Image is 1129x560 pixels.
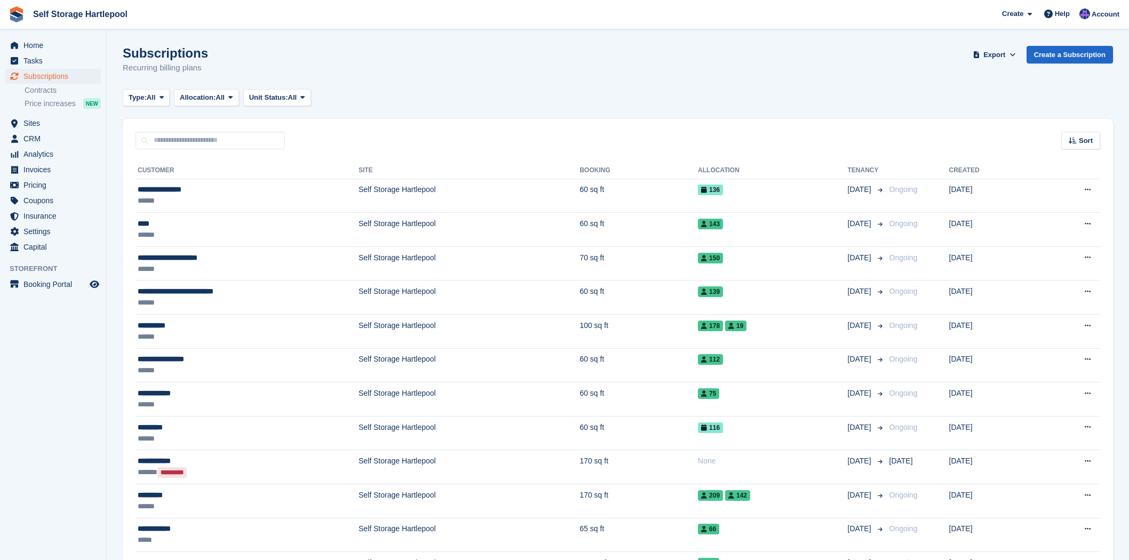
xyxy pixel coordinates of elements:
[698,422,723,433] span: 116
[579,162,698,179] th: Booking
[5,193,101,208] a: menu
[174,89,239,107] button: Allocation: All
[5,209,101,223] a: menu
[698,524,719,534] span: 66
[725,321,746,331] span: 19
[889,219,918,228] span: Ongoing
[848,320,873,331] span: [DATE]
[949,281,1037,315] td: [DATE]
[949,484,1037,518] td: [DATE]
[129,92,147,103] span: Type:
[23,69,88,84] span: Subscriptions
[579,484,698,518] td: 170 sq ft
[889,253,918,262] span: Ongoing
[288,92,297,103] span: All
[123,89,170,107] button: Type: All
[698,185,723,195] span: 136
[579,315,698,349] td: 100 sq ft
[698,388,719,399] span: 75
[23,239,88,254] span: Capital
[983,50,1005,60] span: Export
[136,162,359,179] th: Customer
[147,92,156,103] span: All
[23,193,88,208] span: Coupons
[23,224,88,239] span: Settings
[848,422,873,433] span: [DATE]
[848,388,873,399] span: [DATE]
[23,277,88,292] span: Booking Portal
[889,423,918,431] span: Ongoing
[249,92,288,103] span: Unit Status:
[243,89,311,107] button: Unit Status: All
[949,162,1037,179] th: Created
[25,85,101,95] a: Contracts
[5,147,101,162] a: menu
[889,491,918,499] span: Ongoing
[359,246,579,281] td: Self Storage Hartlepool
[848,490,873,501] span: [DATE]
[5,69,101,84] a: menu
[123,46,208,60] h1: Subscriptions
[971,46,1018,63] button: Export
[725,490,750,501] span: 142
[5,162,101,177] a: menu
[5,224,101,239] a: menu
[180,92,216,103] span: Allocation:
[698,455,847,467] div: None
[23,53,88,68] span: Tasks
[29,5,132,23] a: Self Storage Hartlepool
[698,354,723,365] span: 112
[579,450,698,484] td: 170 sq ft
[359,518,579,552] td: Self Storage Hartlepool
[5,131,101,146] a: menu
[889,389,918,397] span: Ongoing
[579,179,698,213] td: 60 sq ft
[359,315,579,349] td: Self Storage Hartlepool
[949,213,1037,247] td: [DATE]
[579,213,698,247] td: 60 sq ft
[23,116,88,131] span: Sites
[698,253,723,263] span: 150
[698,162,847,179] th: Allocation
[579,382,698,417] td: 60 sq ft
[579,246,698,281] td: 70 sq ft
[5,178,101,193] a: menu
[359,484,579,518] td: Self Storage Hartlepool
[579,416,698,450] td: 60 sq ft
[359,450,579,484] td: Self Storage Hartlepool
[359,162,579,179] th: Site
[5,277,101,292] a: menu
[889,355,918,363] span: Ongoing
[1092,9,1119,20] span: Account
[23,38,88,53] span: Home
[949,315,1037,349] td: [DATE]
[848,162,885,179] th: Tenancy
[359,179,579,213] td: Self Storage Hartlepool
[83,98,101,109] div: NEW
[848,354,873,365] span: [DATE]
[698,321,723,331] span: 178
[949,382,1037,417] td: [DATE]
[579,348,698,382] td: 60 sq ft
[949,348,1037,382] td: [DATE]
[123,62,208,74] p: Recurring billing plans
[949,179,1037,213] td: [DATE]
[1055,9,1070,19] span: Help
[10,263,106,274] span: Storefront
[5,239,101,254] a: menu
[5,53,101,68] a: menu
[889,287,918,295] span: Ongoing
[9,6,25,22] img: stora-icon-8386f47178a22dfd0bd8f6a31ec36ba5ce8667c1dd55bd0f319d3a0aa187defe.svg
[848,455,873,467] span: [DATE]
[889,524,918,533] span: Ongoing
[949,416,1037,450] td: [DATE]
[359,416,579,450] td: Self Storage Hartlepool
[889,185,918,194] span: Ongoing
[848,252,873,263] span: [DATE]
[1002,9,1023,19] span: Create
[23,131,88,146] span: CRM
[698,219,723,229] span: 143
[23,178,88,193] span: Pricing
[23,162,88,177] span: Invoices
[216,92,225,103] span: All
